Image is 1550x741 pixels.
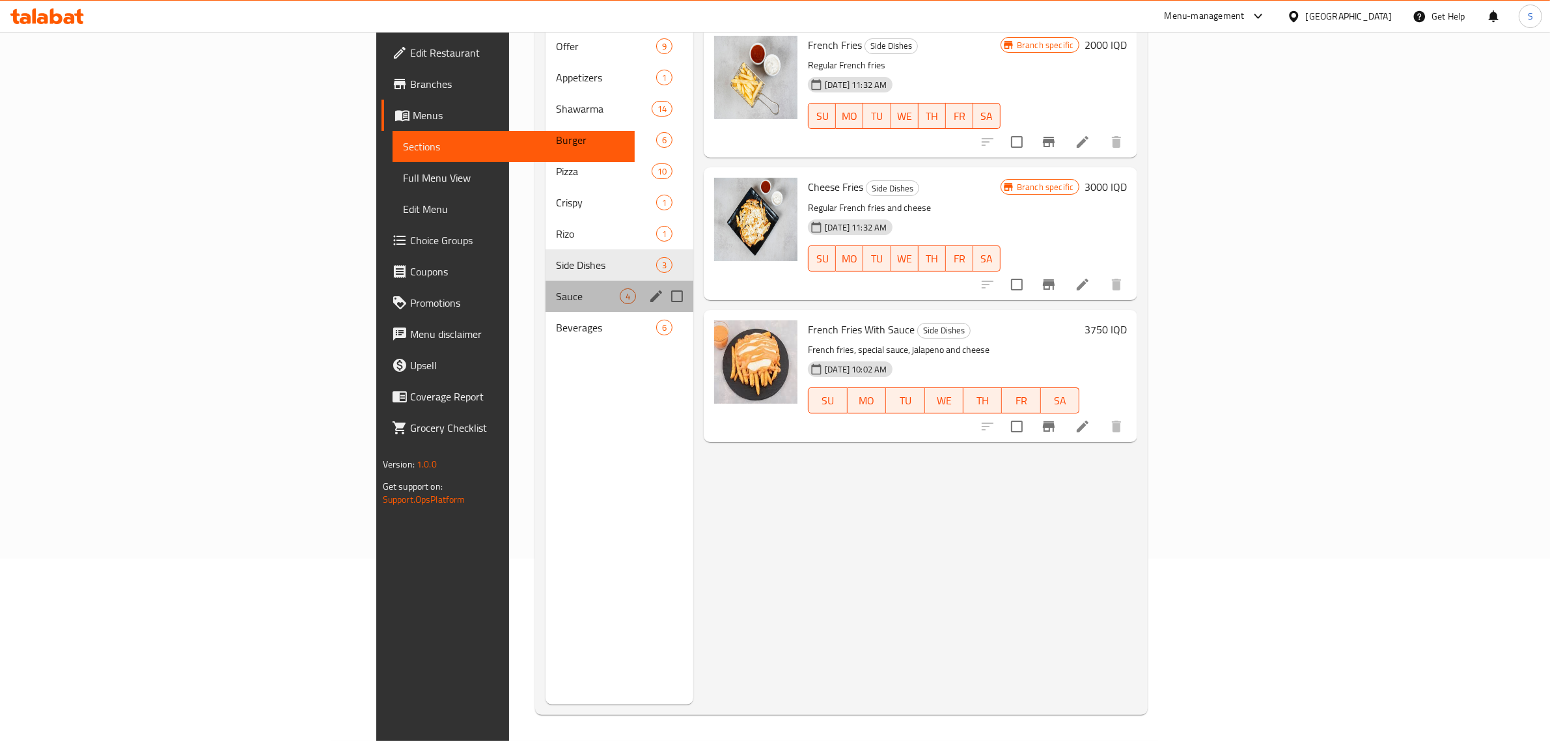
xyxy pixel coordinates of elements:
[1012,181,1079,193] span: Branch specific
[546,93,693,124] div: Shawarma14
[848,387,886,413] button: MO
[1033,269,1064,300] button: Branch-specific-item
[381,100,635,131] a: Menus
[393,131,635,162] a: Sections
[657,134,672,147] span: 6
[410,420,625,436] span: Grocery Checklist
[403,170,625,186] span: Full Menu View
[853,391,881,410] span: MO
[556,163,652,179] span: Pizza
[646,287,666,306] button: edit
[808,342,1079,358] p: French fries, special sauce, jalapeno and cheese
[410,232,625,248] span: Choice Groups
[556,38,656,54] span: Offer
[403,139,625,154] span: Sections
[973,245,1001,272] button: SA
[978,107,995,126] span: SA
[1075,134,1090,150] a: Edit menu item
[1075,277,1090,292] a: Edit menu item
[808,200,1001,216] p: Regular French fries and cheese
[836,103,863,129] button: MO
[652,103,672,115] span: 14
[1165,8,1245,24] div: Menu-management
[714,36,797,119] img: French Fries
[410,76,625,92] span: Branches
[1041,387,1079,413] button: SA
[808,57,1001,74] p: Regular French fries
[814,249,831,268] span: SU
[808,35,862,55] span: French Fries
[383,491,465,508] a: Support.OpsPlatform
[1003,413,1031,440] span: Select to update
[657,228,672,240] span: 1
[546,187,693,218] div: Crispy1
[546,218,693,249] div: Rizo1
[546,25,693,348] nav: Menu sections
[1002,387,1040,413] button: FR
[381,381,635,412] a: Coverage Report
[868,249,885,268] span: TU
[865,38,918,54] div: Side Dishes
[652,165,672,178] span: 10
[556,320,656,335] span: Beverages
[556,226,656,242] span: Rizo
[1003,128,1031,156] span: Select to update
[863,245,891,272] button: TU
[930,391,958,410] span: WE
[556,257,656,273] span: Side Dishes
[410,45,625,61] span: Edit Restaurant
[657,259,672,272] span: 3
[657,40,672,53] span: 9
[410,295,625,311] span: Promotions
[546,281,693,312] div: Sauce4edit
[808,320,915,339] span: French Fries With Sauce
[891,103,919,129] button: WE
[1101,411,1132,442] button: delete
[556,288,620,304] span: Sauce
[1046,391,1074,410] span: SA
[863,103,891,129] button: TU
[652,163,672,179] div: items
[866,181,919,196] span: Side Dishes
[546,62,693,93] div: Appetizers1
[656,320,672,335] div: items
[393,193,635,225] a: Edit Menu
[1033,411,1064,442] button: Branch-specific-item
[393,162,635,193] a: Full Menu View
[556,195,656,210] span: Crispy
[963,387,1002,413] button: TH
[556,70,656,85] span: Appetizers
[1075,419,1090,434] a: Edit menu item
[381,287,635,318] a: Promotions
[556,101,652,117] span: Shawarma
[383,478,443,495] span: Get support on:
[820,221,892,234] span: [DATE] 11:32 AM
[891,391,919,410] span: TU
[896,107,913,126] span: WE
[546,31,693,62] div: Offer9
[546,249,693,281] div: Side Dishes3
[918,323,970,338] span: Side Dishes
[714,320,797,404] img: French Fries With Sauce
[1033,126,1064,158] button: Branch-specific-item
[656,38,672,54] div: items
[403,201,625,217] span: Edit Menu
[546,312,693,343] div: Beverages6
[919,245,946,272] button: TH
[381,225,635,256] a: Choice Groups
[808,177,863,197] span: Cheese Fries
[891,245,919,272] button: WE
[946,245,973,272] button: FR
[657,322,672,334] span: 6
[381,318,635,350] a: Menu disclaimer
[652,101,672,117] div: items
[381,412,635,443] a: Grocery Checklist
[657,72,672,84] span: 1
[946,103,973,129] button: FR
[886,387,924,413] button: TU
[808,103,836,129] button: SU
[714,178,797,261] img: Cheese Fries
